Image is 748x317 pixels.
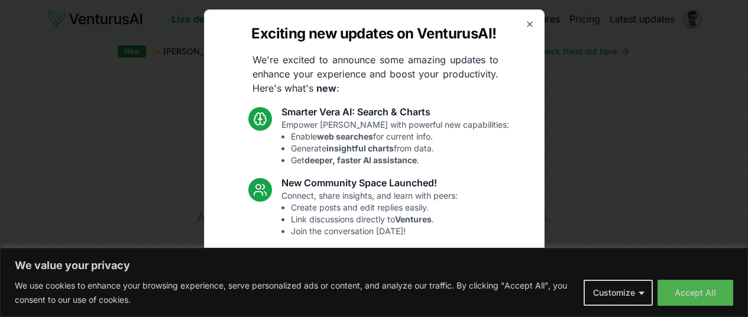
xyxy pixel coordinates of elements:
[281,176,458,190] h3: New Community Space Launched!
[291,202,458,214] li: Create posts and edit replies easily.
[291,143,509,154] li: Generate from data.
[281,119,509,166] p: Empower [PERSON_NAME] with powerful new capabilities:
[281,190,458,237] p: Connect, share insights, and learn with peers:
[316,82,336,94] strong: new
[291,131,509,143] li: Enable for current info.
[251,24,496,43] h2: Exciting new updates on VenturusAI!
[291,296,472,308] li: See topics.
[291,214,458,225] li: Link discussions directly to .
[243,53,508,95] p: We're excited to announce some amazing updates to enhance your experience and boost your producti...
[319,285,401,295] strong: latest industry news
[291,284,472,296] li: Access articles.
[291,273,472,284] li: Standardized analysis .
[377,273,432,283] strong: introductions
[291,154,509,166] li: Get .
[281,105,509,119] h3: Smarter Vera AI: Search & Charts
[281,261,472,308] p: Enjoy a more streamlined, connected experience:
[306,297,401,307] strong: trending relevant social
[395,214,432,224] strong: Ventures
[317,131,373,141] strong: web searches
[281,247,472,261] h3: Dashboard Latest News & Socials
[305,155,417,165] strong: deeper, faster AI assistance
[326,143,394,153] strong: insightful charts
[291,225,458,237] li: Join the conversation [DATE]!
